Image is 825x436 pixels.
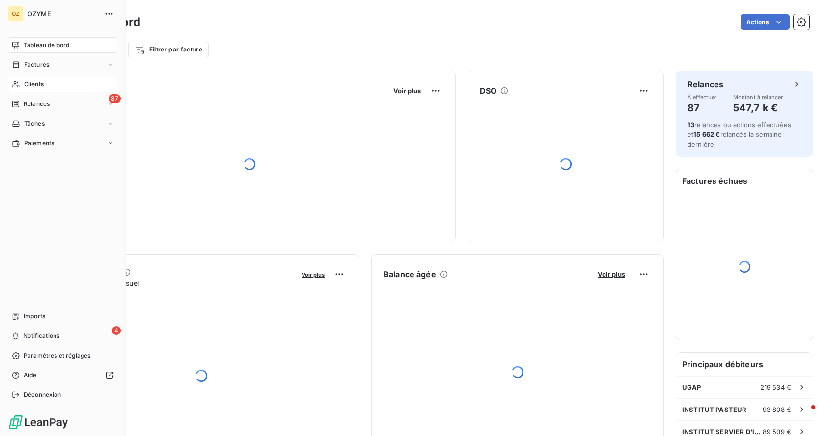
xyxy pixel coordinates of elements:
button: Actions [741,14,790,30]
button: Voir plus [299,270,328,279]
button: Filtrer par facture [128,42,209,57]
span: 15 662 € [693,130,720,138]
span: Voir plus [393,87,421,95]
span: INSTITUT PASTEUR [682,406,746,413]
h6: Factures échues [676,169,813,193]
img: Logo LeanPay [8,414,69,430]
h6: DSO [480,85,496,97]
span: UGAP [682,384,701,391]
span: Imports [24,312,45,321]
span: 4 [112,326,121,335]
span: 89 509 € [763,428,791,436]
span: OZYME [27,10,98,18]
button: Voir plus [595,270,628,279]
span: 13 [687,121,694,128]
span: 87 [109,94,121,103]
span: Voir plus [302,271,325,278]
span: 219 534 € [760,384,791,391]
span: Tâches [24,119,45,128]
span: Aide [24,371,37,380]
span: Clients [24,80,44,89]
h6: Principaux débiteurs [676,353,813,376]
span: Chiffre d'affaires mensuel [55,278,295,288]
a: Aide [8,367,117,383]
span: Montant à relancer [733,94,783,100]
span: Paiements [24,139,54,148]
span: Notifications [23,332,59,340]
span: Factures [24,60,49,69]
h4: 87 [687,100,717,116]
span: Tableau de bord [24,41,69,50]
span: INSTITUT SERVIER D'INNOVATION THERAPEUTIQUE [682,428,763,436]
span: relances ou actions effectuées et relancés la semaine dernière. [687,121,791,148]
span: Relances [24,100,50,108]
iframe: Intercom live chat [792,403,815,426]
span: Paramètres et réglages [24,351,90,360]
span: Voir plus [598,270,625,278]
span: Déconnexion [24,390,61,399]
span: 93 808 € [763,406,791,413]
h6: Balance âgée [384,268,436,280]
h4: 547,7 k € [733,100,783,116]
div: OZ [8,6,24,22]
button: Voir plus [390,86,424,95]
h6: Relances [687,78,723,90]
span: À effectuer [687,94,717,100]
